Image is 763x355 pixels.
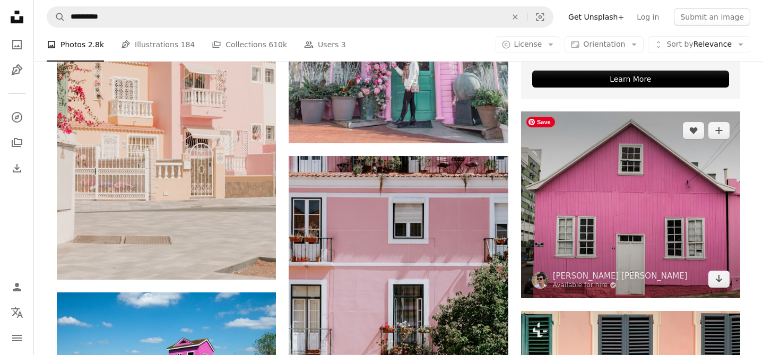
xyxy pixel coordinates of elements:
[532,71,729,88] div: Learn More
[514,40,542,48] span: License
[6,302,28,323] button: Language
[553,271,688,281] a: [PERSON_NAME] [PERSON_NAME]
[526,117,555,127] span: Save
[708,271,730,288] a: Download
[289,316,508,325] a: pink concrete commercial building near green tree
[496,36,561,53] button: License
[708,122,730,139] button: Add to Collection
[47,6,553,28] form: Find visuals sitewide
[268,39,287,50] span: 610k
[181,39,195,50] span: 184
[527,7,553,27] button: Visual search
[666,40,693,48] span: Sort by
[565,36,644,53] button: Orientation
[562,8,630,25] a: Get Unsplash+
[532,272,549,289] img: Go to Mateus Campos Felipe's profile
[6,34,28,55] a: Photos
[6,6,28,30] a: Home — Unsplash
[6,107,28,128] a: Explore
[683,122,704,139] button: Like
[553,281,688,290] a: Available for hire
[648,36,750,53] button: Sort byRelevance
[583,40,625,48] span: Orientation
[6,327,28,349] button: Menu
[47,7,65,27] button: Search Unsplash
[666,39,732,50] span: Relevance
[521,200,740,209] a: pink wooden house showing closed white wooden door
[121,28,195,62] a: Illustrations 184
[504,7,527,27] button: Clear
[304,28,346,62] a: Users 3
[6,132,28,153] a: Collections
[57,110,276,119] a: white and pink concrete building
[521,111,740,298] img: pink wooden house showing closed white wooden door
[6,276,28,298] a: Log in / Sign up
[674,8,750,25] button: Submit an image
[6,158,28,179] a: Download History
[6,59,28,81] a: Illustrations
[630,8,665,25] a: Log in
[341,39,346,50] span: 3
[212,28,287,62] a: Collections 610k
